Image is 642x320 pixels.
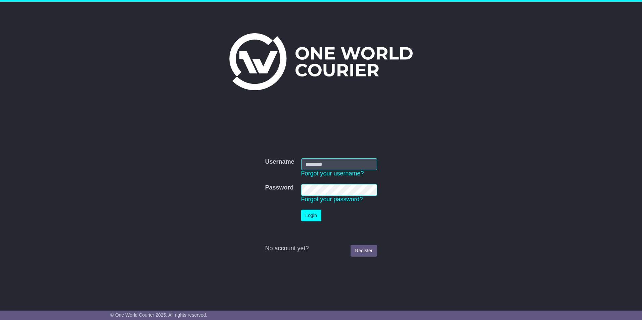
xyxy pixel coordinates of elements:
a: Register [351,245,377,257]
button: Login [301,210,321,221]
a: Forgot your username? [301,170,364,177]
img: One World [229,33,413,90]
label: Password [265,184,293,192]
label: Username [265,158,294,166]
a: Forgot your password? [301,196,363,203]
div: No account yet? [265,245,377,252]
span: © One World Courier 2025. All rights reserved. [110,312,208,318]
